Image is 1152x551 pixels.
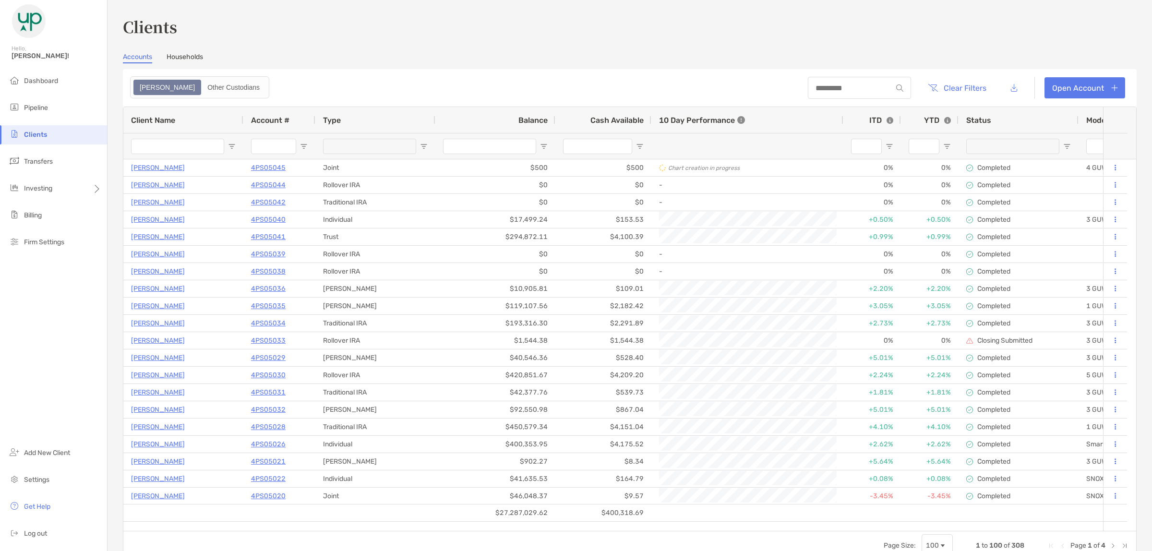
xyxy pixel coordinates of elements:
p: [PERSON_NAME] [131,352,185,364]
a: Accounts [123,53,152,63]
div: +5.01% [843,401,901,418]
div: $0 [555,194,651,211]
a: 4PS05029 [251,352,286,364]
a: [PERSON_NAME] [131,438,185,450]
div: $500 [435,159,555,176]
span: Billing [24,211,42,219]
a: [PERSON_NAME] [131,214,185,226]
img: complete icon [966,476,973,482]
div: YTD [924,116,951,125]
input: ITD Filter Input [851,139,882,154]
p: [PERSON_NAME] [131,404,185,416]
div: $4,151.04 [555,419,651,435]
button: Open Filter Menu [1063,143,1071,150]
p: Completed [977,181,1010,189]
button: Open Filter Menu [228,143,236,150]
button: Clear Filters [921,77,994,98]
p: 4PS05039 [251,248,286,260]
p: [PERSON_NAME] [131,473,185,485]
span: Client Name [131,116,175,125]
img: firm-settings icon [9,236,20,247]
div: $539.73 [555,384,651,401]
input: Client Name Filter Input [131,139,224,154]
p: 4PS05045 [251,162,286,174]
div: 0% [901,246,959,263]
span: Status [966,116,991,125]
img: complete icon [966,303,973,310]
div: Trust [315,228,435,245]
p: [PERSON_NAME] [131,421,185,433]
img: complete icon [966,441,973,448]
a: [PERSON_NAME] [131,335,185,347]
div: Next Page [1109,542,1117,550]
a: 4PS05026 [251,438,286,450]
p: 4PS05030 [251,369,286,381]
span: Cash Available [590,116,644,125]
div: Traditional IRA [315,315,435,332]
a: [PERSON_NAME] [131,455,185,467]
p: Closing Submitted [977,336,1032,345]
span: Investing [24,184,52,192]
button: Open Filter Menu [886,143,893,150]
div: $450,579.34 [435,419,555,435]
img: complete icon [966,165,973,171]
div: Zoe [134,81,200,94]
span: [PERSON_NAME]! [12,52,101,60]
img: closing submitted icon [966,337,973,344]
p: [PERSON_NAME] [131,386,185,398]
a: [PERSON_NAME] [131,369,185,381]
div: Traditional IRA [315,419,435,435]
div: +5.64% [843,453,901,470]
p: 4PS05044 [251,179,286,191]
div: 0% [901,332,959,349]
span: Log out [24,529,47,538]
div: $902.27 [435,453,555,470]
img: Zoe Logo [12,4,46,38]
div: 0% [901,263,959,280]
p: 4PS05042 [251,196,286,208]
img: complete icon [966,182,973,189]
div: $1,544.38 [435,332,555,349]
div: $92,550.98 [435,401,555,418]
a: 4PS05020 [251,490,286,502]
span: Clients [24,131,47,139]
p: [PERSON_NAME] [131,283,185,295]
div: [PERSON_NAME] [315,298,435,314]
div: Individual [315,211,435,228]
a: 4PS05036 [251,283,286,295]
div: +2.73% [843,315,901,332]
div: $41,635.53 [435,470,555,487]
div: Joint [315,488,435,504]
a: [PERSON_NAME] [131,196,185,208]
div: 0% [843,194,901,211]
a: 4PS05038 [251,265,286,277]
div: $0 [555,246,651,263]
button: Open Filter Menu [300,143,308,150]
a: 4PS05041 [251,231,286,243]
div: $27,287,029.62 [435,504,555,521]
div: $17,499.24 [435,211,555,228]
a: [PERSON_NAME] [131,179,185,191]
div: +0.08% [843,470,901,487]
input: Account # Filter Input [251,139,296,154]
button: Open Filter Menu [943,143,951,150]
p: Completed [977,406,1010,414]
button: Open Filter Menu [420,143,428,150]
div: $164.79 [555,470,651,487]
span: Firm Settings [24,238,64,246]
p: Completed [977,233,1010,241]
a: [PERSON_NAME] [131,300,185,312]
div: $867.04 [555,401,651,418]
div: +0.99% [843,228,901,245]
p: Completed [977,198,1010,206]
p: Completed [977,440,1010,448]
div: $400,353.95 [435,436,555,453]
a: [PERSON_NAME] [131,162,185,174]
p: [PERSON_NAME] [131,317,185,329]
div: [PERSON_NAME] [315,280,435,297]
